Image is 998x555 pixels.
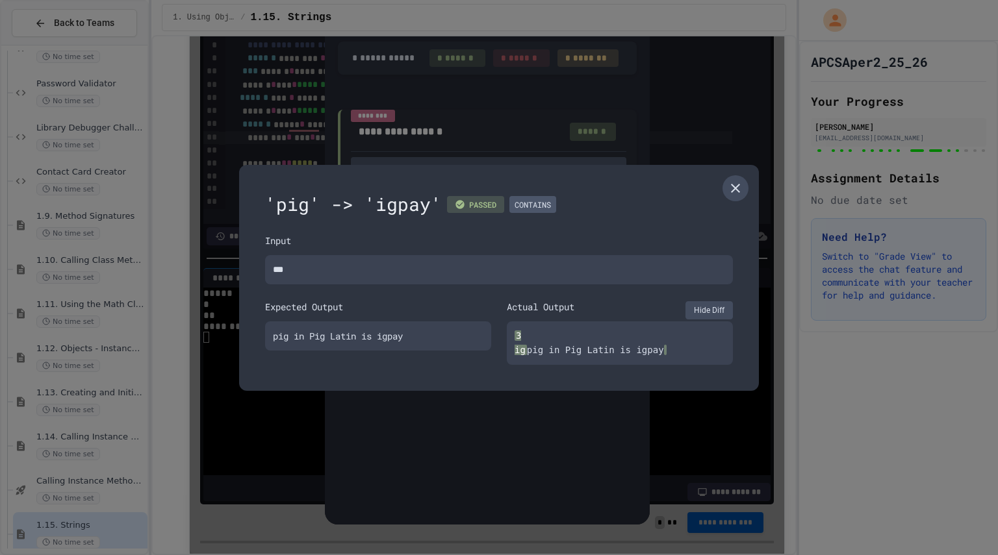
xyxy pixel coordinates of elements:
span: 3 ig [515,330,527,355]
div: pig in Pig Latin is igpay [265,321,491,351]
div: Expected Output [265,300,491,314]
div: Input [265,234,733,247]
div: 'pig' -> 'igpay' [265,191,733,218]
span: pig in Pig Latin is igpay [527,345,664,355]
button: Hide Diff [685,301,733,319]
div: PASSED [447,196,504,213]
div: CONTAINS [509,196,556,213]
div: Actual Output [507,300,574,314]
